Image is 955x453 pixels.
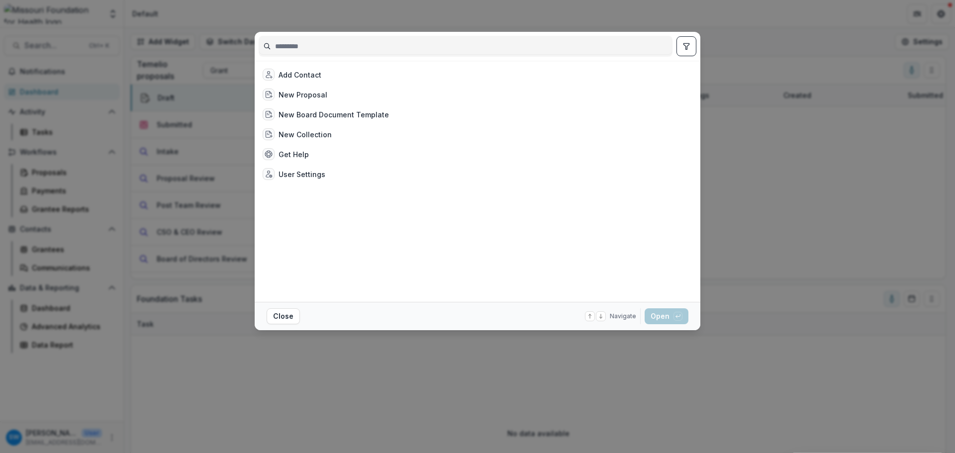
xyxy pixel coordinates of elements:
[279,90,327,100] div: New Proposal
[267,308,300,324] button: Close
[279,109,389,120] div: New Board Document Template
[279,70,321,80] div: Add Contact
[645,308,688,324] button: Open
[676,36,696,56] button: toggle filters
[610,312,636,321] span: Navigate
[279,149,309,160] div: Get Help
[279,129,332,140] div: New Collection
[279,169,325,180] div: User Settings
